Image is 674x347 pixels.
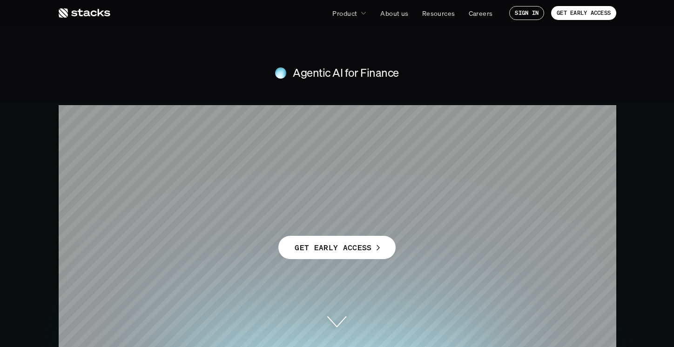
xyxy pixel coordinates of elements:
span: d [361,150,384,194]
h4: Agents purpose-built for accounting and enterprise complexity. [169,201,505,217]
span: m [225,150,263,194]
p: Product [332,8,357,18]
span: i [333,98,344,142]
p: GET EARLY ACCESS [295,241,371,254]
p: Resources [422,8,455,18]
span: e [183,150,204,194]
span: f [410,98,423,142]
h4: Agentic AI for Finance [293,65,398,81]
span: a [204,150,225,194]
span: o [338,150,361,194]
a: GET EARLY ACCESS [551,6,616,20]
p: Careers [469,8,493,18]
a: Resources [417,5,461,21]
span: e [206,98,226,142]
span: T [155,98,182,142]
span: c [408,150,428,194]
span: o [387,98,410,142]
span: u [480,98,504,142]
p: SIGN IN [515,10,539,16]
a: Careers [463,5,499,21]
span: t [483,150,496,194]
span: F [234,98,258,142]
a: GET EARLY ACCESS [278,236,395,259]
span: r [364,98,379,142]
span: v [451,150,472,194]
span: s [271,150,290,194]
span: y [496,150,518,194]
span: i [441,150,451,194]
span: u [384,150,407,194]
a: SIGN IN [509,6,544,20]
span: o [274,98,296,142]
span: o [458,98,480,142]
span: h [182,98,206,142]
span: T [156,150,183,194]
a: About us [375,5,414,21]
span: e [344,98,364,142]
span: r [323,150,338,194]
span: n [296,98,320,142]
span: r [258,98,274,142]
p: About us [380,8,408,18]
span: ’ [263,150,271,194]
span: P [297,150,323,194]
span: t [320,98,333,142]
span: i [473,150,483,194]
p: GET EARLY ACCESS [557,10,611,16]
span: Y [431,98,458,142]
span: r [504,98,519,142]
span: t [428,150,441,194]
